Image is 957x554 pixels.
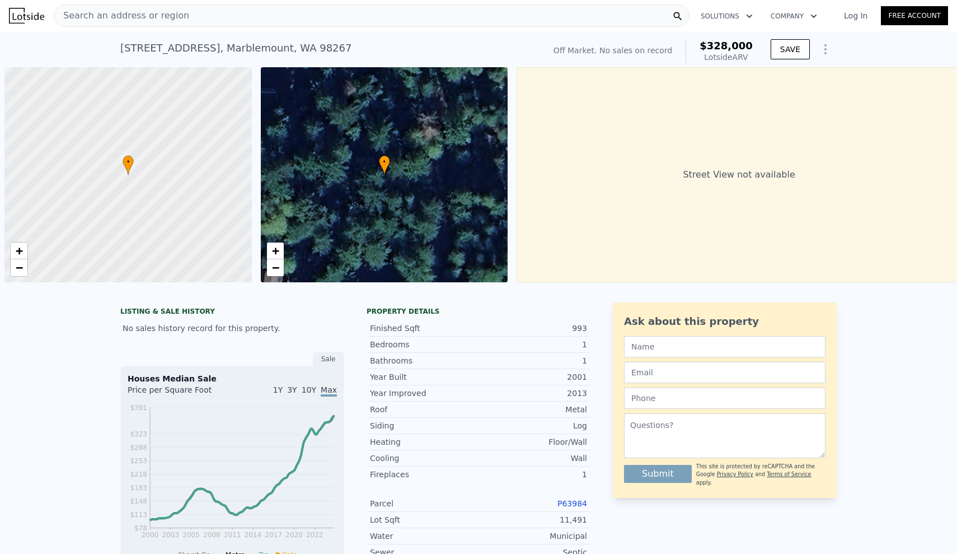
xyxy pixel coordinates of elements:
[267,259,284,276] a: Zoom out
[814,38,837,60] button: Show Options
[130,430,147,438] tspan: $323
[313,352,344,366] div: Sale
[478,436,587,448] div: Floor/Wall
[130,511,147,519] tspan: $113
[478,469,587,480] div: 1
[624,314,825,329] div: Ask about this property
[370,436,478,448] div: Heating
[302,385,316,394] span: 10Y
[370,404,478,415] div: Roof
[16,260,23,274] span: −
[553,45,672,56] div: Off Market. No sales on record
[771,39,810,59] button: SAVE
[285,531,303,539] tspan: 2020
[182,531,200,539] tspan: 2005
[265,531,283,539] tspan: 2017
[624,388,825,409] input: Phone
[370,498,478,509] div: Parcel
[478,339,587,350] div: 1
[478,371,587,383] div: 2001
[271,244,279,258] span: +
[54,9,189,22] span: Search an address or region
[370,469,478,480] div: Fireplaces
[16,244,23,258] span: +
[370,453,478,464] div: Cooling
[478,530,587,542] div: Municipal
[370,530,478,542] div: Water
[379,157,390,167] span: •
[379,155,390,175] div: •
[306,531,323,539] tspan: 2022
[478,404,587,415] div: Metal
[130,457,147,465] tspan: $253
[370,420,478,431] div: Siding
[767,471,811,477] a: Terms of Service
[557,499,587,508] a: P63984
[370,371,478,383] div: Year Built
[624,465,692,483] button: Submit
[128,373,337,384] div: Houses Median Sale
[120,307,344,318] div: LISTING & SALE HISTORY
[478,420,587,431] div: Log
[367,307,590,316] div: Property details
[370,339,478,350] div: Bedrooms
[370,388,478,399] div: Year Improved
[9,8,44,24] img: Lotside
[717,471,753,477] a: Privacy Policy
[134,524,147,532] tspan: $78
[128,384,232,402] div: Price per Square Foot
[142,531,159,539] tspan: 2000
[370,323,478,334] div: Finished Sqft
[370,514,478,525] div: Lot Sqft
[478,323,587,334] div: 993
[321,385,337,397] span: Max
[881,6,948,25] a: Free Account
[624,362,825,383] input: Email
[130,444,147,451] tspan: $288
[478,514,587,525] div: 11,491
[267,243,284,259] a: Zoom in
[203,531,221,539] tspan: 2008
[370,355,478,366] div: Bathrooms
[287,385,297,394] span: 3Y
[692,6,762,26] button: Solutions
[245,531,262,539] tspan: 2014
[162,531,180,539] tspan: 2003
[123,157,134,167] span: •
[273,385,283,394] span: 1Y
[11,243,27,259] a: Zoom in
[130,497,147,505] tspan: $148
[696,463,825,487] div: This site is protected by reCAPTCHA and the Google and apply.
[700,40,753,52] span: $328,000
[762,6,826,26] button: Company
[130,471,147,478] tspan: $218
[624,336,825,357] input: Name
[700,52,753,63] div: Lotside ARV
[224,531,241,539] tspan: 2011
[478,388,587,399] div: 2013
[11,259,27,276] a: Zoom out
[130,404,147,412] tspan: $391
[831,10,881,21] a: Log In
[123,155,134,175] div: •
[120,318,344,338] div: No sales history record for this property.
[478,453,587,464] div: Wall
[120,40,351,56] div: [STREET_ADDRESS] , Marblemount , WA 98267
[478,355,587,366] div: 1
[130,484,147,492] tspan: $183
[271,260,279,274] span: −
